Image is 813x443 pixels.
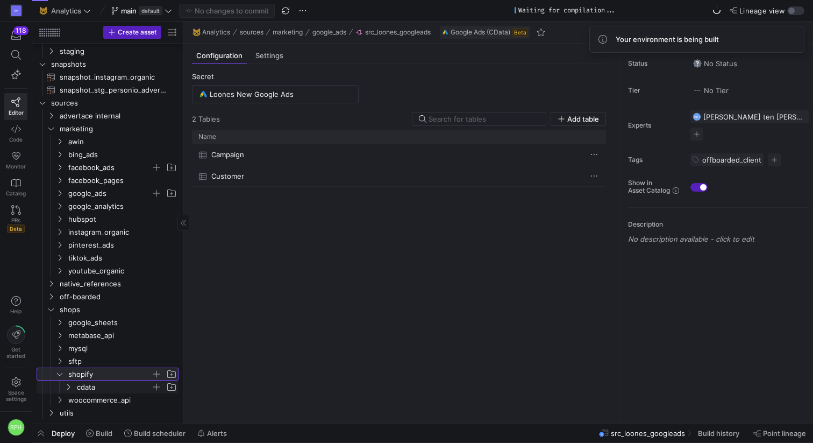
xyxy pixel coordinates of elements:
[60,84,166,96] span: snapshot_stg_personio_advertace__employees​​​​​​​
[4,174,27,201] a: Catalog
[37,45,179,58] div: Press SPACE to select this row.
[255,52,283,59] span: Settings
[210,90,352,99] input: Search for a secret
[4,2,27,20] a: AV
[518,6,616,14] div: Waiting for compilation...
[37,342,179,355] div: Press SPACE to select this row.
[739,6,785,15] span: Lineage view
[192,115,216,123] span: 2 Table
[68,368,151,381] span: shopify
[628,156,682,164] span: Tags
[6,389,26,402] span: Space settings
[4,372,27,407] a: Spacesettings
[192,72,359,81] div: Secret
[8,419,25,436] div: RPH
[365,29,431,36] span: src_loones_googleads
[60,304,177,316] span: shops
[39,7,47,15] span: 🐱
[198,133,216,140] span: Name
[616,35,719,44] span: Your environment is being built
[37,200,179,213] div: Press SPACE to select this row.
[37,161,179,174] div: Press SPACE to select this row.
[628,87,682,94] span: Tier
[190,26,233,39] button: 🐱Analytics
[628,60,682,67] span: Status
[693,86,729,95] span: No Tier
[37,406,179,419] div: Press SPACE to select this row.
[611,429,685,438] span: src_loones_googleads
[60,291,177,303] span: off-boarded
[37,4,94,18] button: 🐱Analytics
[202,29,230,36] span: Analytics
[312,29,346,36] span: google_ads
[11,5,22,16] div: AV
[96,429,112,438] span: Build
[60,407,177,419] span: utils
[240,29,263,36] span: sources
[37,290,179,303] div: Press SPACE to select this row.
[9,109,24,116] span: Editor
[628,179,670,194] span: Show in Asset Catalog
[134,429,186,438] span: Build scheduler
[4,201,27,237] a: PRsBeta
[6,346,25,359] span: Get started
[310,26,349,39] button: google_ads
[703,112,804,121] span: [PERSON_NAME] ten [PERSON_NAME]
[192,29,200,36] span: 🐱
[60,45,177,58] span: staging
[37,187,179,200] div: Press SPACE to select this row.
[37,148,179,161] div: Press SPACE to select this row.
[81,424,117,442] button: Build
[68,174,177,187] span: facebook_pages
[9,136,23,143] span: Code
[37,135,179,148] div: Press SPACE to select this row.
[68,161,151,174] span: facebook_ads
[139,6,162,15] span: default
[237,26,266,39] button: sources
[68,329,177,342] span: metabase_api
[4,416,27,439] button: RPH
[109,4,175,18] button: maindefault
[551,112,606,126] button: Add table
[567,115,599,123] span: Add table
[60,278,177,290] span: native_references
[429,115,539,123] input: Search for tables
[4,291,27,319] button: Help
[37,381,179,393] div: Press SPACE to select this row.
[207,429,227,438] span: Alerts
[216,115,220,123] span: s
[60,110,177,122] span: advertace internal
[37,71,179,83] div: Press SPACE to select this row.
[37,71,179,83] a: snapshot_instagram_organic​​​​​​​
[68,226,177,238] span: instagram_organic
[4,321,27,363] button: Getstarted
[693,112,701,121] div: FTH
[68,136,177,148] span: awin
[37,96,179,109] div: Press SPACE to select this row.
[270,26,305,39] button: marketing
[693,59,702,68] img: No status
[68,187,151,200] span: google_ads
[68,200,177,213] span: google_analytics
[37,303,179,316] div: Press SPACE to select this row.
[37,329,179,342] div: Press SPACE to select this row.
[37,277,179,290] div: Press SPACE to select this row.
[77,381,151,393] span: cdata
[68,317,177,329] span: google_sheets
[9,308,23,314] span: Help
[628,221,809,228] p: Description
[52,429,75,438] span: Deploy
[4,93,27,120] a: Editor
[68,239,177,251] span: pinterest_ads
[11,217,20,223] span: PRs
[196,52,243,59] span: Configuration
[68,355,177,368] span: sftp
[192,424,232,442] button: Alerts
[37,316,179,329] div: Press SPACE to select this row.
[763,429,806,438] span: Point lineage
[693,59,737,68] span: No Status
[6,190,26,196] span: Catalog
[37,213,179,226] div: Press SPACE to select this row.
[13,26,28,35] div: 118
[51,6,81,15] span: Analytics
